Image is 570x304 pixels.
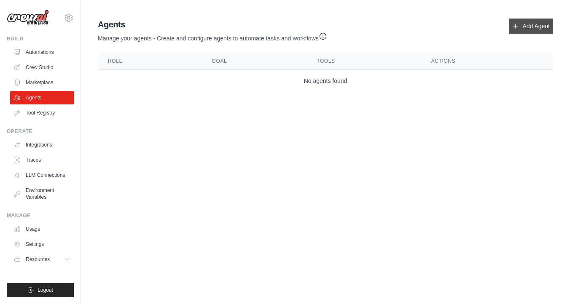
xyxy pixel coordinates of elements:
a: Crew Studio [10,61,74,74]
button: Resources [10,253,74,266]
a: Add Agent [509,19,553,34]
th: Actions [421,53,553,70]
a: Environment Variables [10,184,74,204]
button: Logout [7,283,74,297]
img: Logo [7,10,49,26]
a: Traces [10,153,74,167]
a: Settings [10,237,74,251]
h2: Agents [98,19,327,30]
a: LLM Connections [10,168,74,182]
a: Automations [10,45,74,59]
a: Tool Registry [10,106,74,120]
a: Marketplace [10,76,74,89]
div: Build [7,35,74,42]
p: Manage your agents - Create and configure agents to automate tasks and workflows [98,30,327,43]
a: Integrations [10,138,74,152]
th: Role [98,53,202,70]
a: Usage [10,222,74,236]
span: Logout [38,287,53,293]
th: Goal [202,53,307,70]
th: Tools [307,53,421,70]
div: Manage [7,212,74,219]
td: No agents found [98,70,553,92]
a: Agents [10,91,74,104]
div: Operate [7,128,74,135]
span: Resources [26,256,50,263]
